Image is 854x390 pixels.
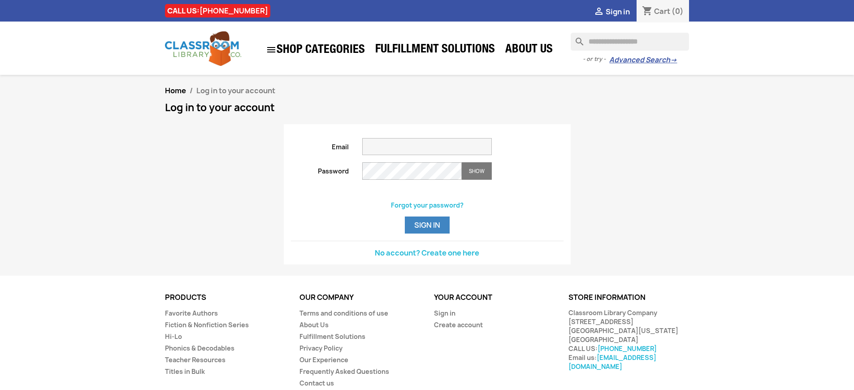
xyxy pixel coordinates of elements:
a: About Us [299,321,329,329]
p: Our company [299,294,420,302]
a: About Us [501,41,557,59]
a: Fiction & Nonfiction Series [165,321,249,329]
label: Password [284,162,356,176]
a: Contact us [299,379,334,387]
span: → [670,56,677,65]
a: Fulfillment Solutions [371,41,499,59]
a: [PHONE_NUMBER] [199,6,268,16]
button: Sign in [405,217,450,234]
span: - or try - [583,55,609,64]
button: Show [462,162,492,180]
a: Fulfillment Solutions [299,332,365,341]
a: Home [165,86,186,95]
a: [PHONE_NUMBER] [598,344,657,353]
span: (0) [672,6,684,16]
h1: Log in to your account [165,102,689,113]
a: No account? Create one here [375,248,479,258]
span: Cart [654,6,670,16]
a: Sign in [434,309,455,317]
input: Search [571,33,689,51]
span: Log in to your account [196,86,275,95]
a: Forgot your password? [391,201,464,209]
label: Email [284,138,356,152]
div: CALL US: [165,4,270,17]
a: Titles in Bulk [165,367,205,376]
span: Sign in [606,7,630,17]
p: Store information [568,294,689,302]
i: search [571,33,581,43]
a: Hi-Lo [165,332,182,341]
img: Classroom Library Company [165,31,241,66]
a: Favorite Authors [165,309,218,317]
a: Phonics & Decodables [165,344,234,352]
a: Frequently Asked Questions [299,367,389,376]
div: Classroom Library Company [STREET_ADDRESS] [GEOGRAPHIC_DATA][US_STATE] [GEOGRAPHIC_DATA] CALL US:... [568,308,689,371]
a: Teacher Resources [165,355,225,364]
a: SHOP CATEGORIES [261,40,369,60]
a: Advanced Search→ [609,56,677,65]
p: Products [165,294,286,302]
a: Our Experience [299,355,348,364]
a:  Sign in [594,7,630,17]
input: Password input [362,162,462,180]
a: Your account [434,292,492,302]
a: Privacy Policy [299,344,342,352]
i:  [594,7,604,17]
a: Create account [434,321,483,329]
i: shopping_cart [642,6,653,17]
a: [EMAIL_ADDRESS][DOMAIN_NAME] [568,353,656,371]
a: Terms and conditions of use [299,309,388,317]
i:  [266,44,277,55]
